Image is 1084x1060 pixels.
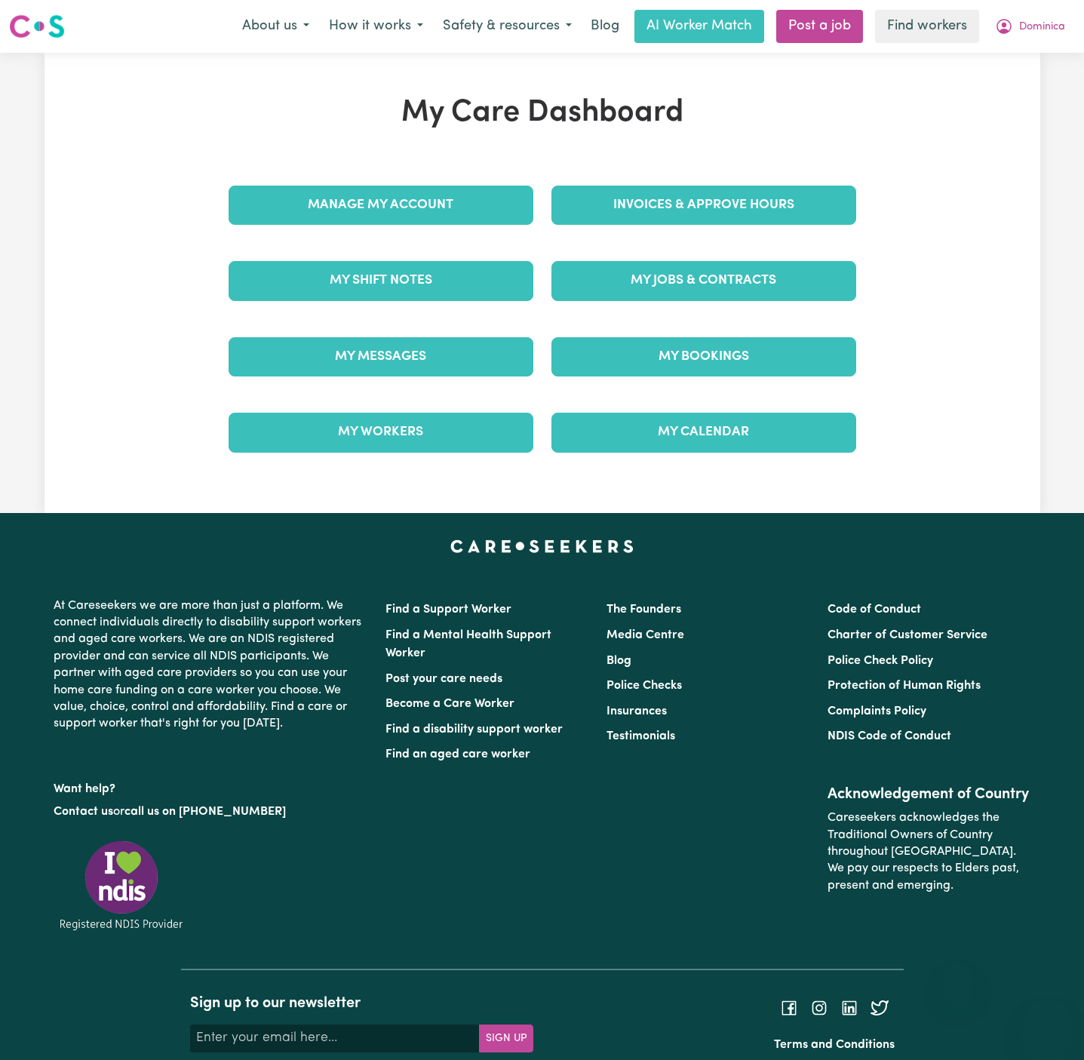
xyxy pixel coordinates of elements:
button: My Account [985,11,1075,42]
a: Find a Support Worker [385,604,511,616]
a: Post your care needs [385,673,502,685]
iframe: Close message [943,963,973,994]
span: Dominica [1019,19,1065,35]
a: Blog [606,655,631,667]
a: Testimonials [606,730,675,742]
a: Careseekers logo [9,9,65,44]
button: Subscribe [479,1025,533,1052]
p: At Careseekers we are more than just a platform. We connect individuals directly to disability su... [54,591,367,739]
img: Careseekers logo [9,13,65,40]
a: The Founders [606,604,681,616]
a: Invoices & Approve Hours [551,186,856,225]
a: Manage My Account [229,186,533,225]
a: Code of Conduct [828,604,921,616]
p: Want help? [54,775,367,797]
a: Follow Careseekers on LinkedIn [840,1001,858,1013]
h1: My Care Dashboard [220,95,865,131]
a: Find a disability support worker [385,724,563,736]
a: Follow Careseekers on Instagram [810,1001,828,1013]
a: Find an aged care worker [385,748,530,760]
a: Media Centre [606,629,684,641]
a: Become a Care Worker [385,698,514,710]
a: Find workers [875,10,979,43]
iframe: Button to launch messaging window [1024,1000,1072,1048]
a: My Workers [229,413,533,452]
button: About us [232,11,319,42]
h2: Sign up to our newsletter [190,994,533,1012]
input: Enter your email here... [190,1025,480,1052]
a: My Bookings [551,337,856,376]
a: call us on [PHONE_NUMBER] [124,806,286,818]
a: Careseekers home page [450,540,634,552]
img: Registered NDIS provider [54,838,189,932]
p: Careseekers acknowledges the Traditional Owners of Country throughout [GEOGRAPHIC_DATA]. We pay o... [828,803,1030,900]
a: Police Check Policy [828,655,933,667]
button: Safety & resources [433,11,582,42]
p: or [54,797,367,826]
a: Contact us [54,806,113,818]
a: Protection of Human Rights [828,680,981,692]
h2: Acknowledgement of Country [828,785,1030,803]
a: Insurances [606,705,667,717]
a: Police Checks [606,680,682,692]
a: My Messages [229,337,533,376]
a: Post a job [776,10,863,43]
a: AI Worker Match [634,10,764,43]
a: NDIS Code of Conduct [828,730,951,742]
a: My Calendar [551,413,856,452]
a: Charter of Customer Service [828,629,987,641]
a: Find a Mental Health Support Worker [385,629,551,659]
a: Blog [582,10,628,43]
a: My Shift Notes [229,261,533,300]
a: My Jobs & Contracts [551,261,856,300]
a: Terms and Conditions [774,1039,895,1051]
a: Follow Careseekers on Twitter [871,1001,889,1013]
a: Follow Careseekers on Facebook [780,1001,798,1013]
button: How it works [319,11,433,42]
a: Complaints Policy [828,705,926,717]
